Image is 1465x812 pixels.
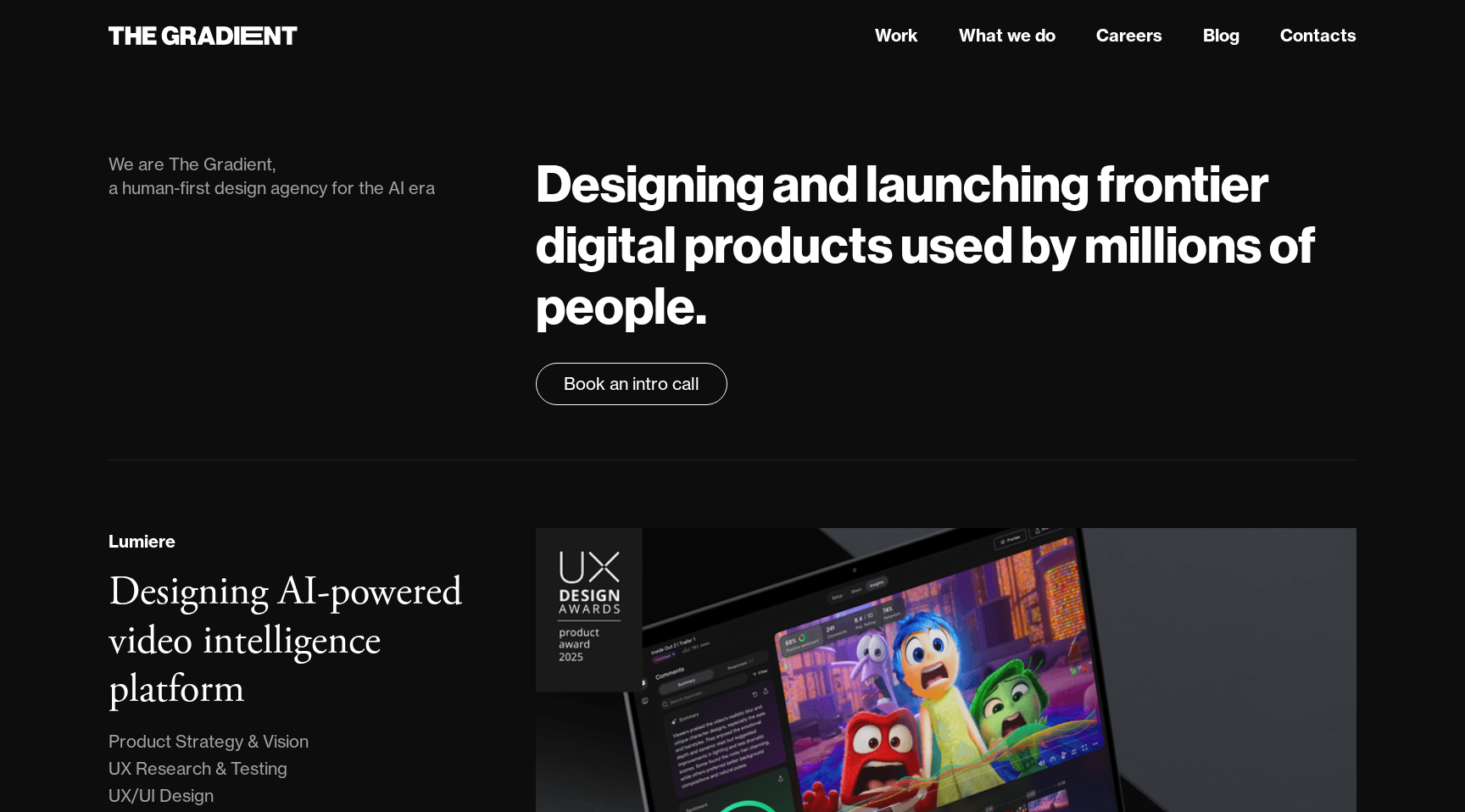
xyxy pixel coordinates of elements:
[536,153,1356,336] h1: Designing and launching frontier digital products used by millions of people.
[1203,23,1239,48] a: Blog
[109,566,462,715] h3: Designing AI-powered video intelligence platform
[875,23,918,48] a: Work
[1280,23,1356,48] a: Contacts
[959,23,1056,48] a: What we do
[1096,23,1162,48] a: Careers
[109,529,175,554] div: Lumiere
[536,363,727,405] a: Book an intro call
[109,728,309,809] div: Product Strategy & Vision UX Research & Testing UX/UI Design
[109,153,502,200] div: We are The Gradient, a human-first design agency for the AI era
